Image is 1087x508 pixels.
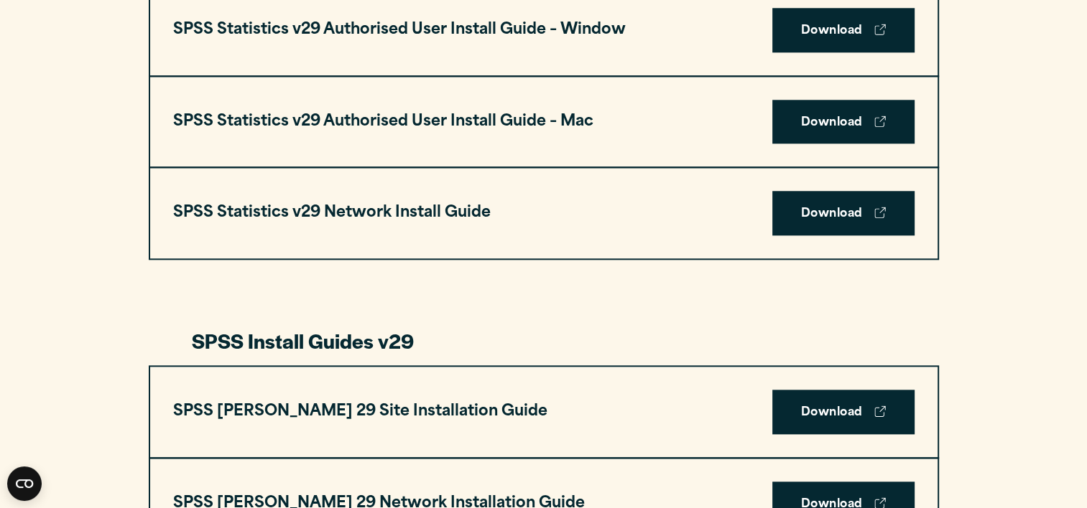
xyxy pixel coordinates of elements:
[772,191,915,235] a: Download
[7,466,42,501] button: Open CMP widget
[173,17,626,44] h3: SPSS Statistics v29 Authorised User Install Guide – Window
[772,100,915,144] a: Download
[772,390,915,434] a: Download
[173,398,547,425] h3: SPSS [PERSON_NAME] 29 Site Installation Guide
[192,327,896,354] h3: SPSS Install Guides v29
[173,199,491,227] h3: SPSS Statistics v29 Network Install Guide
[772,8,915,52] a: Download
[173,108,593,136] h3: SPSS Statistics v29 Authorised User Install Guide – Mac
